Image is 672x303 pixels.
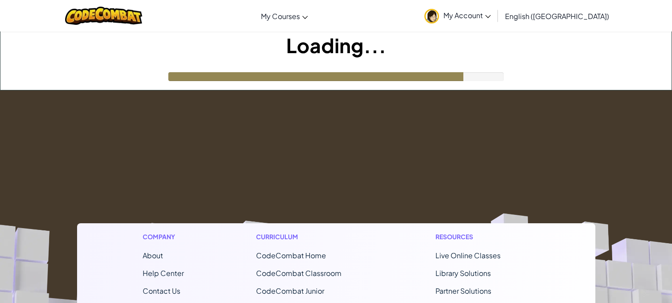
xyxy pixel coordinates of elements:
[435,286,491,295] a: Partner Solutions
[256,232,363,241] h1: Curriculum
[0,31,672,59] h1: Loading...
[435,268,491,278] a: Library Solutions
[435,232,530,241] h1: Resources
[143,286,180,295] span: Contact Us
[505,12,609,21] span: English ([GEOGRAPHIC_DATA])
[143,232,184,241] h1: Company
[65,7,143,25] img: CodeCombat logo
[143,268,184,278] a: Help Center
[256,251,326,260] span: CodeCombat Home
[261,12,300,21] span: My Courses
[256,4,312,28] a: My Courses
[435,251,501,260] a: Live Online Classes
[256,286,324,295] a: CodeCombat Junior
[443,11,491,20] span: My Account
[424,9,439,23] img: avatar
[420,2,495,30] a: My Account
[501,4,614,28] a: English ([GEOGRAPHIC_DATA])
[256,268,342,278] a: CodeCombat Classroom
[143,251,163,260] a: About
